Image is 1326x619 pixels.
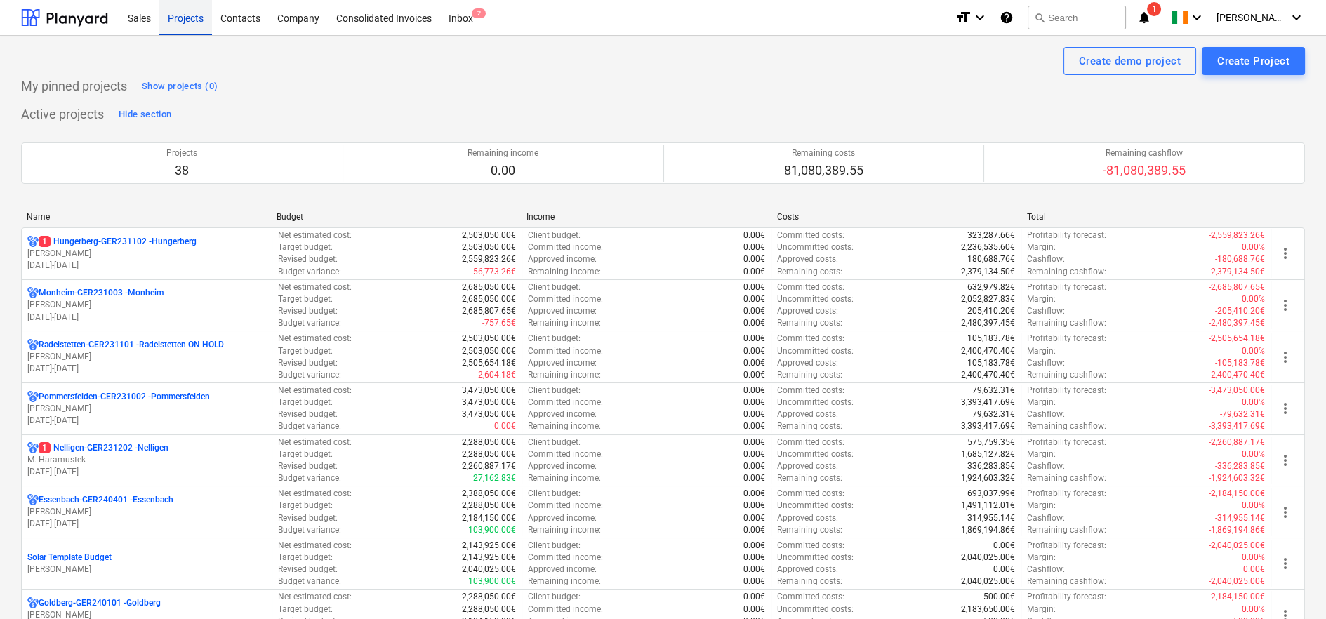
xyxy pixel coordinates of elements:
[1147,2,1161,16] span: 1
[1027,229,1106,241] p: Profitability forecast :
[1215,357,1265,369] p: -105,183.78€
[961,448,1015,460] p: 1,685,127.82€
[462,333,516,345] p: 2,503,050.00€
[1242,448,1265,460] p: 0.00%
[1209,540,1265,552] p: -2,040,025.00€
[1027,397,1056,408] p: Margin :
[743,437,765,448] p: 0.00€
[777,317,842,329] p: Remaining costs :
[27,236,39,248] div: Project has multi currencies enabled
[1034,12,1045,23] span: search
[39,391,210,403] p: Pommersfelden-GER231002 - Pommersfelden
[278,369,341,381] p: Budget variance :
[972,408,1015,420] p: 79,632.31€
[743,488,765,500] p: 0.00€
[1027,552,1056,564] p: Margin :
[743,333,765,345] p: 0.00€
[1027,357,1065,369] p: Cashflow :
[777,357,838,369] p: Approved costs :
[743,540,765,552] p: 0.00€
[993,540,1015,552] p: 0.00€
[743,408,765,420] p: 0.00€
[528,305,597,317] p: Approved income :
[743,564,765,575] p: 0.00€
[1027,408,1065,420] p: Cashflow :
[278,317,341,329] p: Budget variance :
[1288,9,1305,26] i: keyboard_arrow_down
[476,369,516,381] p: -2,604.18€
[784,147,863,159] p: Remaining costs
[39,339,224,351] p: Radelstetten-GER231101 - Radelstetten ON HOLD
[27,299,266,311] p: [PERSON_NAME]
[1209,369,1265,381] p: -2,400,470.40€
[1027,500,1056,512] p: Margin :
[743,472,765,484] p: 0.00€
[777,500,854,512] p: Uncommitted costs :
[777,266,842,278] p: Remaining costs :
[27,552,266,575] div: Solar Template Budget[PERSON_NAME]
[1027,266,1106,278] p: Remaining cashflow :
[27,494,266,530] div: Essenbach-GER240401 -Essenbach[PERSON_NAME][DATE]-[DATE]
[743,385,765,397] p: 0.00€
[777,293,854,305] p: Uncommitted costs :
[27,351,266,363] p: [PERSON_NAME]
[1277,400,1294,417] span: more_vert
[468,147,538,159] p: Remaining income
[39,236,197,248] p: Hungerberg-GER231102 - Hungerberg
[1242,345,1265,357] p: 0.00%
[462,460,516,472] p: 2,260,887.17€
[743,357,765,369] p: 0.00€
[1209,266,1265,278] p: -2,379,134.50€
[528,385,581,397] p: Client budget :
[961,317,1015,329] p: 2,480,397.45€
[21,106,104,123] p: Active projects
[777,253,838,265] p: Approved costs :
[961,524,1015,536] p: 1,869,194.86€
[967,229,1015,241] p: 323,287.66€
[528,408,597,420] p: Approved income :
[743,241,765,253] p: 0.00€
[528,357,597,369] p: Approved income :
[1209,281,1265,293] p: -2,685,807.65€
[777,385,844,397] p: Committed costs :
[743,345,765,357] p: 0.00€
[961,345,1015,357] p: 2,400,470.40€
[1217,52,1289,70] div: Create Project
[967,512,1015,524] p: 314,955.14€
[1027,524,1106,536] p: Remaining cashflow :
[743,397,765,408] p: 0.00€
[1242,293,1265,305] p: 0.00%
[1220,408,1265,420] p: -79,632.31€
[528,266,601,278] p: Remaining income :
[777,397,854,408] p: Uncommitted costs :
[528,564,597,575] p: Approved income :
[777,420,842,432] p: Remaining costs :
[1216,12,1287,23] span: [PERSON_NAME]
[1027,437,1106,448] p: Profitability forecast :
[777,448,854,460] p: Uncommitted costs :
[743,253,765,265] p: 0.00€
[777,437,844,448] p: Committed costs :
[777,229,844,241] p: Committed costs :
[777,408,838,420] p: Approved costs :
[1256,552,1326,619] iframe: Chat Widget
[1209,437,1265,448] p: -2,260,887.17€
[278,437,352,448] p: Net estimated cost :
[277,212,515,222] div: Budget
[1277,452,1294,469] span: more_vert
[743,524,765,536] p: 0.00€
[278,333,352,345] p: Net estimated cost :
[526,212,765,222] div: Income
[528,500,603,512] p: Committed income :
[472,8,486,18] span: 2
[528,524,601,536] p: Remaining income :
[1027,540,1106,552] p: Profitability forecast :
[1079,52,1181,70] div: Create demo project
[972,385,1015,397] p: 79,632.31€
[1027,472,1106,484] p: Remaining cashflow :
[528,488,581,500] p: Client budget :
[39,494,173,506] p: Essenbach-GER240401 - Essenbach
[278,345,333,357] p: Target budget :
[777,488,844,500] p: Committed costs :
[1027,385,1106,397] p: Profitability forecast :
